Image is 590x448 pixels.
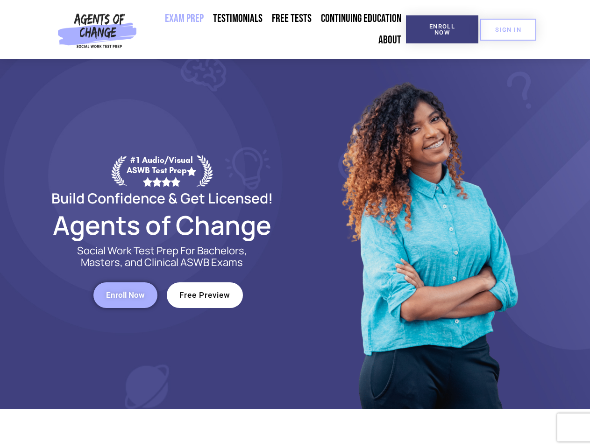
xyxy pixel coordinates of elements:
a: Continuing Education [316,8,406,29]
div: #1 Audio/Visual ASWB Test Prep [127,155,197,186]
p: Social Work Test Prep For Bachelors, Masters, and Clinical ASWB Exams [66,245,258,268]
h2: Build Confidence & Get Licensed! [29,191,295,205]
a: Free Preview [167,282,243,308]
nav: Menu [141,8,406,51]
a: Enroll Now [406,15,478,43]
a: About [374,29,406,51]
span: Enroll Now [106,291,145,299]
a: Free Tests [267,8,316,29]
a: Testimonials [208,8,267,29]
a: Enroll Now [93,282,157,308]
h2: Agents of Change [29,214,295,236]
a: Exam Prep [160,8,208,29]
a: SIGN IN [480,19,536,41]
span: SIGN IN [495,27,521,33]
span: Enroll Now [421,23,463,35]
span: Free Preview [179,291,230,299]
img: Website Image 1 (1) [335,59,522,409]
